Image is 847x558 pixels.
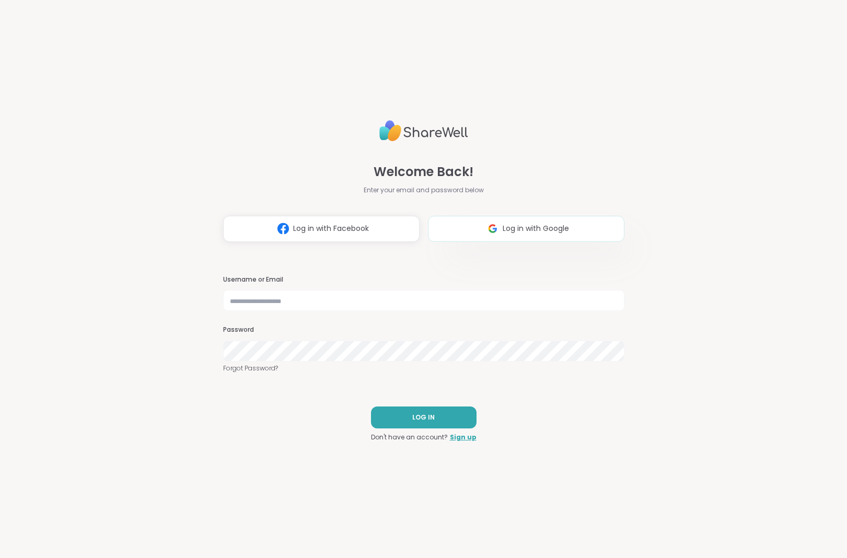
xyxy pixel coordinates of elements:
button: Log in with Facebook [223,216,420,242]
span: Log in with Facebook [293,223,369,234]
h3: Username or Email [223,275,624,284]
img: ShareWell Logo [379,116,468,146]
span: Enter your email and password below [364,185,484,195]
h3: Password [223,326,624,334]
span: LOG IN [412,413,435,422]
span: Don't have an account? [371,433,448,442]
span: Welcome Back! [374,162,473,181]
button: LOG IN [371,406,477,428]
a: Sign up [450,433,477,442]
a: Forgot Password? [223,364,624,373]
span: Log in with Google [503,223,569,234]
img: ShareWell Logomark [273,219,293,238]
img: ShareWell Logomark [483,219,503,238]
button: Log in with Google [428,216,624,242]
